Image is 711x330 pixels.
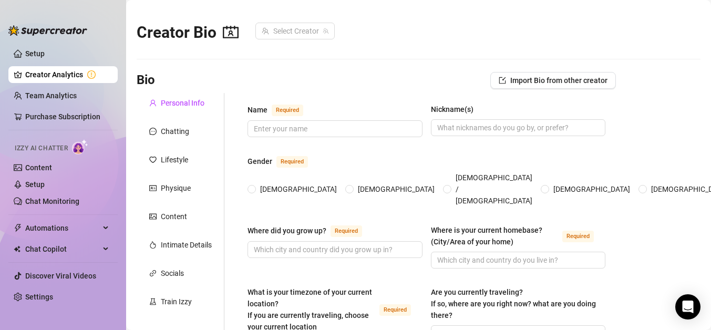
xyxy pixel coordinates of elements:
div: Train Izzy [161,296,192,307]
span: [DEMOGRAPHIC_DATA] / [DEMOGRAPHIC_DATA] [451,172,537,207]
label: Where did you grow up? [248,224,374,237]
span: Required [379,304,411,316]
span: Automations [25,220,100,236]
span: fire [149,241,157,249]
span: [DEMOGRAPHIC_DATA] [354,183,439,195]
a: Setup [25,180,45,189]
span: picture [149,213,157,220]
a: Setup [25,49,45,58]
span: Chat Copilot [25,241,100,257]
div: Personal Info [161,97,204,109]
div: Content [161,211,187,222]
a: Content [25,163,52,172]
h3: Bio [137,72,155,89]
div: Name [248,104,267,116]
span: thunderbolt [14,224,22,232]
span: import [499,77,506,84]
label: Nickname(s) [431,104,481,115]
a: Discover Viral Videos [25,272,96,280]
div: Intimate Details [161,239,212,251]
div: Physique [161,182,191,194]
span: heart [149,156,157,163]
button: Import Bio from other creator [490,72,616,89]
span: Required [331,225,362,237]
a: Settings [25,293,53,301]
span: Are you currently traveling? If so, where are you right now? what are you doing there? [431,288,596,319]
img: logo-BBDzfeDw.svg [8,25,87,36]
label: Where is your current homebase? (City/Area of your home) [431,224,606,247]
a: Purchase Subscription [25,108,109,125]
input: Name [254,123,414,135]
label: Name [248,104,315,116]
input: Nickname(s) [437,122,597,133]
input: Where is your current homebase? (City/Area of your home) [437,254,597,266]
img: AI Chatter [72,139,88,154]
span: Required [276,156,308,168]
a: Team Analytics [25,91,77,100]
a: Chat Monitoring [25,197,79,205]
img: Chat Copilot [14,245,20,253]
span: message [149,128,157,135]
span: team [323,28,329,34]
div: Socials [161,267,184,279]
span: contacts [223,24,239,40]
div: Where did you grow up? [248,225,326,236]
div: Gender [248,156,272,167]
span: Import Bio from other creator [510,76,607,85]
a: Creator Analytics exclamation-circle [25,66,109,83]
span: Izzy AI Chatter [15,143,68,153]
div: Chatting [161,126,189,137]
div: Where is your current homebase? (City/Area of your home) [431,224,559,247]
span: experiment [149,298,157,305]
span: link [149,270,157,277]
span: Required [562,231,594,242]
span: [DEMOGRAPHIC_DATA] [549,183,634,195]
input: Where did you grow up? [254,244,414,255]
div: Open Intercom Messenger [675,294,700,319]
div: Lifestyle [161,154,188,166]
h2: Creator Bio [137,23,239,43]
span: Required [272,105,303,116]
span: [DEMOGRAPHIC_DATA] [256,183,341,195]
span: user [149,99,157,107]
label: Gender [248,155,320,168]
div: Nickname(s) [431,104,473,115]
span: idcard [149,184,157,192]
